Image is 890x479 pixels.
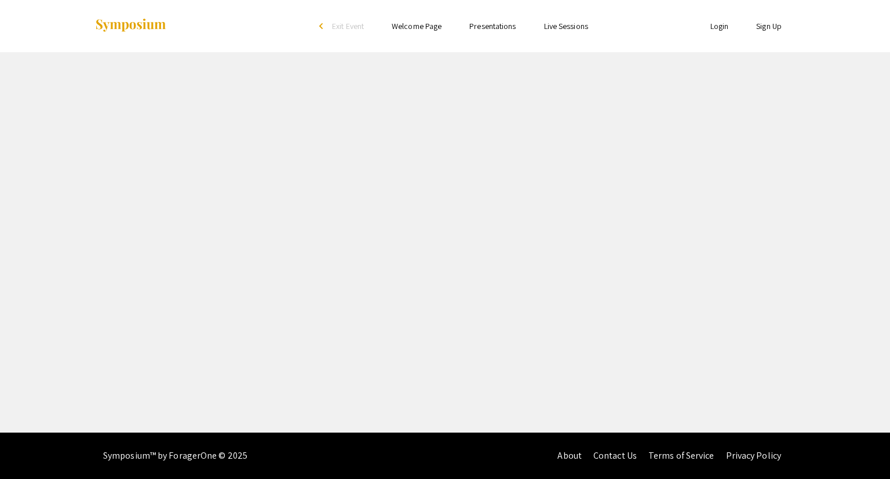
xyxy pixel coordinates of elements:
[319,23,326,30] div: arrow_back_ios
[392,21,442,31] a: Welcome Page
[103,433,247,479] div: Symposium™ by ForagerOne © 2025
[648,449,714,462] a: Terms of Service
[94,18,167,34] img: Symposium by ForagerOne
[593,449,637,462] a: Contact Us
[756,21,782,31] a: Sign Up
[469,21,516,31] a: Presentations
[710,21,729,31] a: Login
[332,21,364,31] span: Exit Event
[726,449,781,462] a: Privacy Policy
[557,449,582,462] a: About
[544,21,588,31] a: Live Sessions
